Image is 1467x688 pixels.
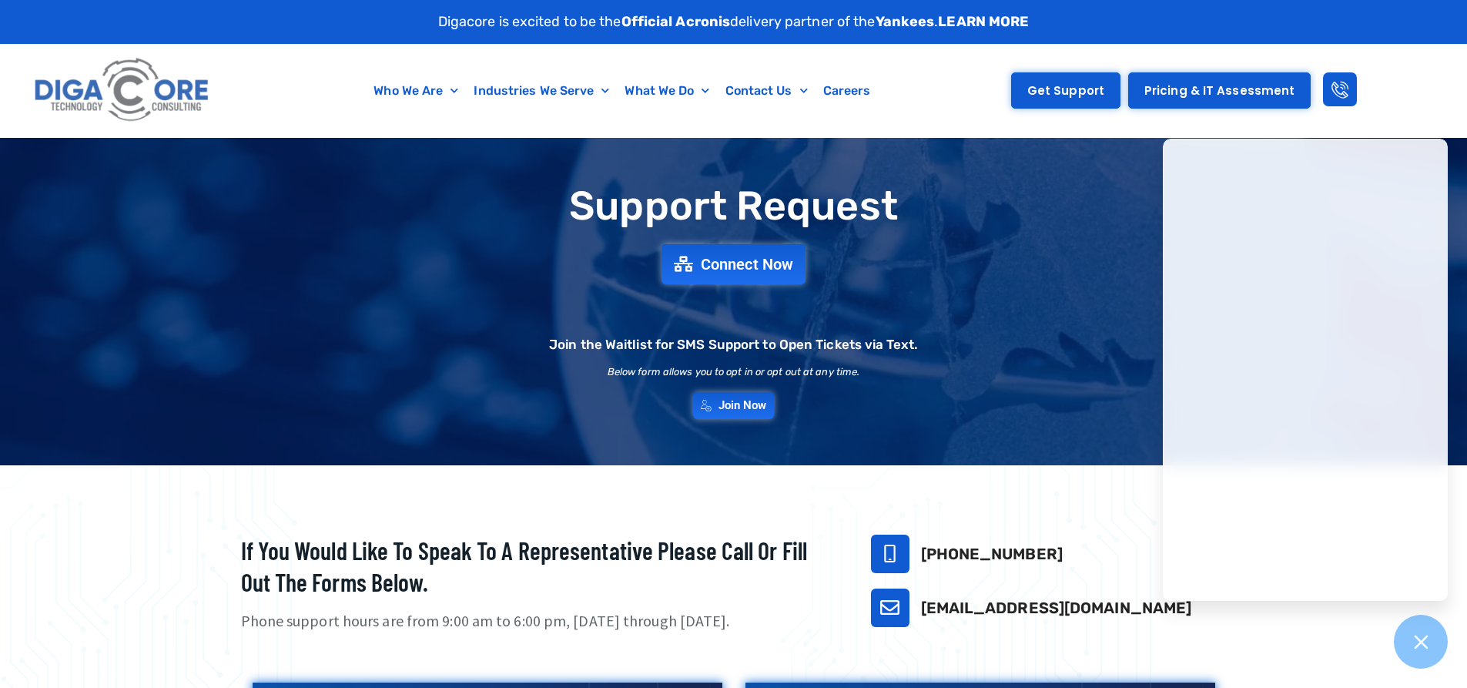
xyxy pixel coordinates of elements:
[608,367,860,377] h2: Below form allows you to opt in or opt out at any time.
[1027,85,1104,96] span: Get Support
[241,535,832,599] h2: If you would like to speak to a representative please call or fill out the forms below.
[661,244,806,284] a: Connect Now
[549,338,918,351] h2: Join the Waitlist for SMS Support to Open Tickets via Text.
[1011,72,1120,109] a: Get Support
[938,13,1029,30] a: LEARN MORE
[1163,139,1448,601] iframe: Chatgenie Messenger
[438,12,1030,32] p: Digacore is excited to be the delivery partner of the .
[921,545,1063,563] a: [PHONE_NUMBER]
[876,13,935,30] strong: Yankees
[366,73,466,109] a: Who We Are
[871,535,909,573] a: 732-646-5725
[816,73,879,109] a: Careers
[701,257,793,272] span: Connect Now
[871,589,909,627] a: support@digacore.com
[718,400,767,411] span: Join Now
[203,184,1265,228] h1: Support Request
[921,599,1192,617] a: [EMAIL_ADDRESS][DOMAIN_NAME]
[466,73,617,109] a: Industries We Serve
[693,392,775,419] a: Join Now
[718,73,816,109] a: Contact Us
[1144,85,1295,96] span: Pricing & IT Assessment
[30,52,215,129] img: Digacore logo 1
[1128,72,1311,109] a: Pricing & IT Assessment
[621,13,731,30] strong: Official Acronis
[617,73,717,109] a: What We Do
[241,610,832,633] p: Phone support hours are from 9:00 am to 6:00 pm, [DATE] through [DATE].
[289,73,956,109] nav: Menu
